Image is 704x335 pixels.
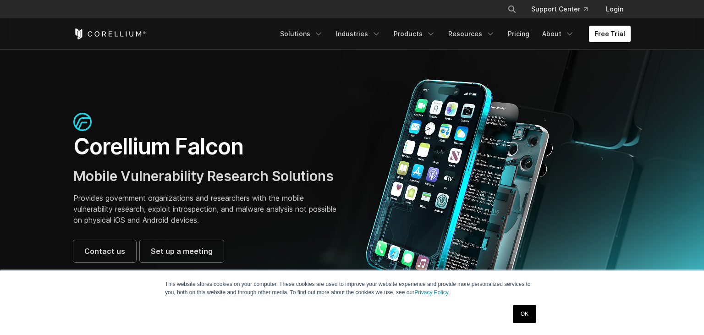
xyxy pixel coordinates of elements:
[73,168,334,184] span: Mobile Vulnerability Research Solutions
[140,240,224,262] a: Set up a meeting
[73,133,343,160] h1: Corellium Falcon
[496,1,631,17] div: Navigation Menu
[504,1,520,17] button: Search
[361,79,558,296] img: Corellium_Falcon Hero 1
[443,26,500,42] a: Resources
[414,289,450,296] a: Privacy Policy.
[275,26,329,42] a: Solutions
[165,280,539,297] p: This website stores cookies on your computer. These cookies are used to improve your website expe...
[73,192,343,225] p: Provides government organizations and researchers with the mobile vulnerability research, exploit...
[388,26,441,42] a: Products
[73,113,92,131] img: falcon-icon
[502,26,535,42] a: Pricing
[537,26,580,42] a: About
[73,28,146,39] a: Corellium Home
[513,305,536,323] a: OK
[151,246,213,257] span: Set up a meeting
[589,26,631,42] a: Free Trial
[599,1,631,17] a: Login
[330,26,386,42] a: Industries
[524,1,595,17] a: Support Center
[275,26,631,42] div: Navigation Menu
[73,240,136,262] a: Contact us
[84,246,125,257] span: Contact us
